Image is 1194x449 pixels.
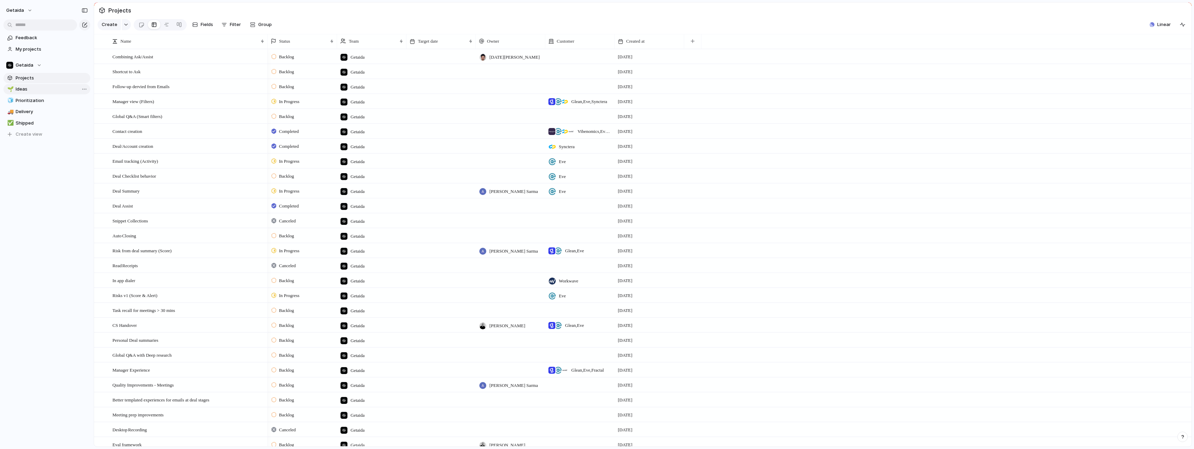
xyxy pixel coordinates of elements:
[489,382,538,389] span: [PERSON_NAME] Sarma
[112,127,142,135] span: Contact creation
[279,441,294,448] span: Backlog
[618,173,632,180] span: [DATE]
[1157,21,1171,28] span: Linear
[3,118,90,128] a: ✅Shipped
[557,38,574,45] span: Customer
[112,366,150,374] span: Manager Experience
[351,218,364,225] span: Getaida
[618,203,632,210] span: [DATE]
[559,293,566,299] span: Eve
[279,262,296,269] span: Canceled
[112,67,141,75] span: Shortcut to Ask
[279,98,300,105] span: In Progress
[351,203,364,210] span: Getaida
[112,261,138,269] span: Read Receipts
[16,97,88,104] span: Prioritization
[279,53,294,60] span: Backlog
[349,38,359,45] span: Team
[618,158,632,165] span: [DATE]
[351,263,364,270] span: Getaida
[618,277,632,284] span: [DATE]
[258,21,272,28] span: Group
[279,203,299,210] span: Completed
[626,38,645,45] span: Created at
[3,60,90,70] button: Getaida
[16,131,42,138] span: Create view
[279,292,300,299] span: In Progress
[565,322,584,329] span: Glean , Eve
[279,173,294,180] span: Backlog
[190,19,216,30] button: Fields
[112,202,133,210] span: Deal Assist
[618,382,632,389] span: [DATE]
[3,129,90,139] button: Create view
[112,187,140,195] span: Deal Summary
[230,21,241,28] span: Filter
[351,248,364,255] span: Getaida
[201,21,213,28] span: Fields
[351,233,364,240] span: Getaida
[279,412,294,418] span: Backlog
[279,128,299,135] span: Completed
[3,107,90,117] div: 🚚Delivery
[279,397,294,404] span: Backlog
[618,68,632,75] span: [DATE]
[559,158,566,165] span: Eve
[112,231,136,239] span: Auto Closing
[279,38,290,45] span: Status
[3,95,90,106] a: 🧊Prioritization
[351,382,364,389] span: Getaida
[279,232,294,239] span: Backlog
[351,427,364,434] span: Getaida
[578,128,612,135] span: Vibenomics , Eve , Synctera , Fractal
[279,382,294,389] span: Backlog
[351,293,364,299] span: Getaida
[571,98,607,105] span: Glean , Eve , Synctera
[489,248,538,255] span: [PERSON_NAME] Sarma
[112,440,142,448] span: Eval framework
[279,322,294,329] span: Backlog
[1147,19,1174,30] button: Linear
[618,218,632,225] span: [DATE]
[7,108,12,116] div: 🚚
[112,276,135,284] span: In app dialer
[16,120,88,127] span: Shipped
[487,38,499,45] span: Owner
[246,19,275,30] button: Group
[112,217,148,225] span: Snippet Collections
[618,188,632,195] span: [DATE]
[112,157,158,165] span: Email tracking (Activity)
[351,113,364,120] span: Getaida
[618,98,632,105] span: [DATE]
[112,172,156,180] span: Deal Checklist behavior
[559,143,574,150] span: Synctera
[351,99,364,105] span: Getaida
[112,336,158,344] span: Personal Deal summaries
[3,84,90,94] a: 🌱Ideas
[279,68,294,75] span: Backlog
[351,412,364,419] span: Getaida
[112,351,171,359] span: Global Q&A with Deep research
[7,85,12,93] div: 🌱
[351,143,364,150] span: Getaida
[107,4,133,17] span: Projects
[618,367,632,374] span: [DATE]
[351,69,364,76] span: Getaida
[6,7,24,14] span: getaida
[112,52,153,60] span: Combining Ask/Assist
[6,86,13,93] button: 🌱
[618,352,632,359] span: [DATE]
[7,119,12,127] div: ✅
[6,97,13,104] button: 🧊
[7,96,12,104] div: 🧊
[559,173,566,180] span: Eve
[16,62,33,69] span: Getaida
[618,292,632,299] span: [DATE]
[618,322,632,329] span: [DATE]
[120,38,131,45] span: Name
[112,82,169,90] span: Follow-up dervied from Emails
[351,54,364,61] span: Getaida
[279,426,296,433] span: Canceled
[279,188,300,195] span: In Progress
